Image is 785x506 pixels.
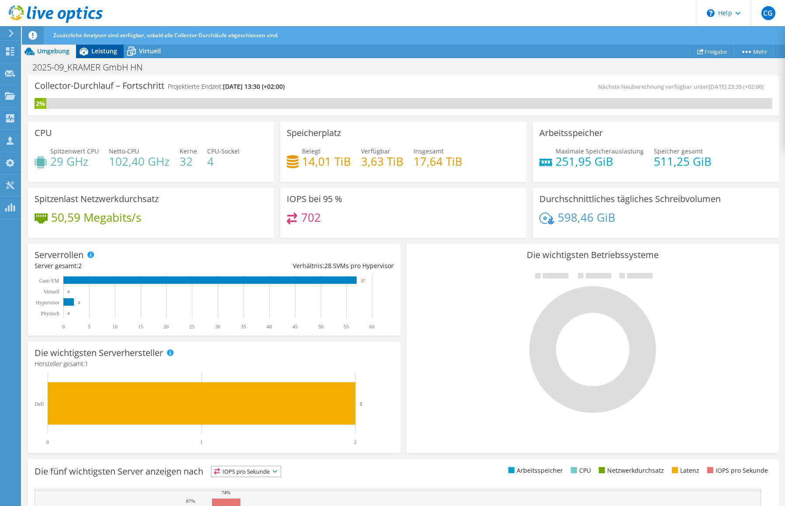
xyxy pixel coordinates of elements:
[180,147,197,155] span: Kerne
[28,63,156,72] h1: 2025-09_KRAMER GmbH HN
[354,439,357,445] text: 2
[598,83,768,91] span: Nächste Neuberechnung verfügbar unter
[50,147,99,155] span: Spitzenwert CPU
[85,359,88,368] span: 1
[556,147,644,155] span: Maximale Speicherauslastung
[690,45,734,58] a: Freigabe
[705,466,768,475] li: IOPS pro Sekunde
[46,439,49,445] text: 0
[214,261,394,271] div: Verhältnis: VMs pro Hypervisor
[556,157,644,166] h4: 251,95 GiB
[51,213,141,222] h4: 50,59 Megabits/s
[287,128,341,138] h3: Speicherplatz
[189,324,195,330] text: 25
[360,401,362,406] text: 2
[88,324,90,330] text: 5
[344,324,349,330] text: 55
[302,157,351,166] h4: 14,01 TiB
[301,213,321,222] h4: 702
[223,82,285,91] span: [DATE] 13:30 (+02:00)
[168,82,285,91] h4: Projektierte Endzeit:
[597,466,664,475] li: Netzwerkdurchsatz
[569,466,591,475] li: CPU
[212,466,281,477] span: IOPS pro Sekunde
[91,47,117,55] span: Leistung
[558,213,615,222] h4: 598,46 GiB
[139,47,161,55] span: Virtuell
[68,311,70,316] text: 0
[707,9,715,17] svg: \n
[413,147,444,155] span: Insgesamt
[112,324,118,330] text: 10
[35,128,52,138] h3: CPU
[35,401,44,407] text: Dell
[68,290,70,294] text: 0
[35,194,159,204] h3: Spitzenlast Netzwerkdurchsatz
[761,6,775,20] span: CG
[709,83,764,91] span: [DATE] 23:35 (+02:00)
[369,324,375,330] text: 60
[180,157,197,166] h4: 32
[109,147,139,155] span: Netto-CPU
[733,45,774,58] a: Mehr
[138,324,143,330] text: 15
[35,99,46,108] div: 2%
[109,157,170,166] h4: 102,40 GHz
[53,31,278,39] span: Zusätzliche Analysen sind verfügbar, sobald alle Collector-Durchläufe abgeschlossen sind.
[654,147,703,155] span: Speicher gesamt
[37,47,69,55] span: Umgebung
[318,324,323,330] text: 50
[670,466,699,475] li: Latenz
[215,324,220,330] text: 30
[267,324,272,330] text: 40
[413,250,772,260] h3: Die wichtigsten Betriebssysteme
[200,439,203,445] text: 1
[292,324,298,330] text: 45
[287,194,342,204] h3: IOPS bei 95 %
[361,147,390,155] span: Verfügbar
[35,250,83,260] h3: Serverrollen
[43,289,59,295] text: Virtuell
[539,128,603,138] h3: Arbeitsspeicher
[361,279,365,283] text: 57
[35,348,163,358] h3: Die wichtigsten Serverhersteller
[241,324,246,330] text: 35
[302,147,320,155] span: Belegt
[413,157,462,166] h4: 17,64 TiB
[361,157,403,166] h4: 3,63 TiB
[186,498,195,503] text: 67%
[207,157,240,166] h4: 4
[163,324,169,330] text: 20
[35,359,394,369] h4: Hersteller gesamt:
[506,466,563,475] li: Arbeitsspeicher
[78,300,80,305] text: 2
[50,157,99,166] h4: 29 GHz
[39,278,59,284] text: Gast-VM
[539,194,721,204] h3: Durchschnittliches tägliches Schreibvolumen
[41,311,59,317] text: Physisch
[78,262,82,270] span: 2
[654,157,712,166] h4: 511,25 GiB
[35,261,214,271] div: Server gesamt:
[324,262,337,270] span: 28.5
[222,490,230,495] text: 74%
[207,147,240,155] span: CPU-Sockel
[36,300,59,306] text: Hypervisor
[62,324,65,330] text: 0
